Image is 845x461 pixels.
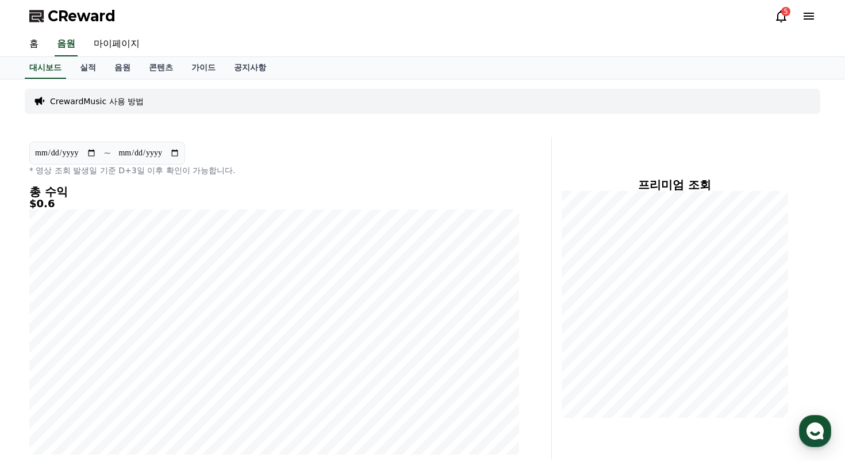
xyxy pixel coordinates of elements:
a: 대시보드 [25,57,66,79]
a: 5 [774,9,788,23]
a: 음원 [55,32,78,56]
a: CReward [29,7,116,25]
span: CReward [48,7,116,25]
p: ~ [103,146,111,160]
a: 대화 [76,365,148,394]
a: 가이드 [182,57,225,79]
a: 마이페이지 [84,32,149,56]
a: 공지사항 [225,57,275,79]
h4: 총 수익 [29,185,519,198]
h5: $0.6 [29,198,519,209]
p: * 영상 조회 발생일 기준 D+3일 이후 확인이 가능합니다. [29,165,519,176]
a: 실적 [71,57,105,79]
span: 설정 [178,382,191,391]
a: 홈 [20,32,48,56]
h4: 프리미엄 조회 [561,178,788,191]
div: 5 [781,7,790,16]
a: CrewardMusic 사용 방법 [50,96,144,107]
a: 음원 [105,57,140,79]
span: 홈 [36,382,43,391]
a: 콘텐츠 [140,57,182,79]
a: 홈 [3,365,76,394]
a: 설정 [148,365,221,394]
span: 대화 [105,383,119,392]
